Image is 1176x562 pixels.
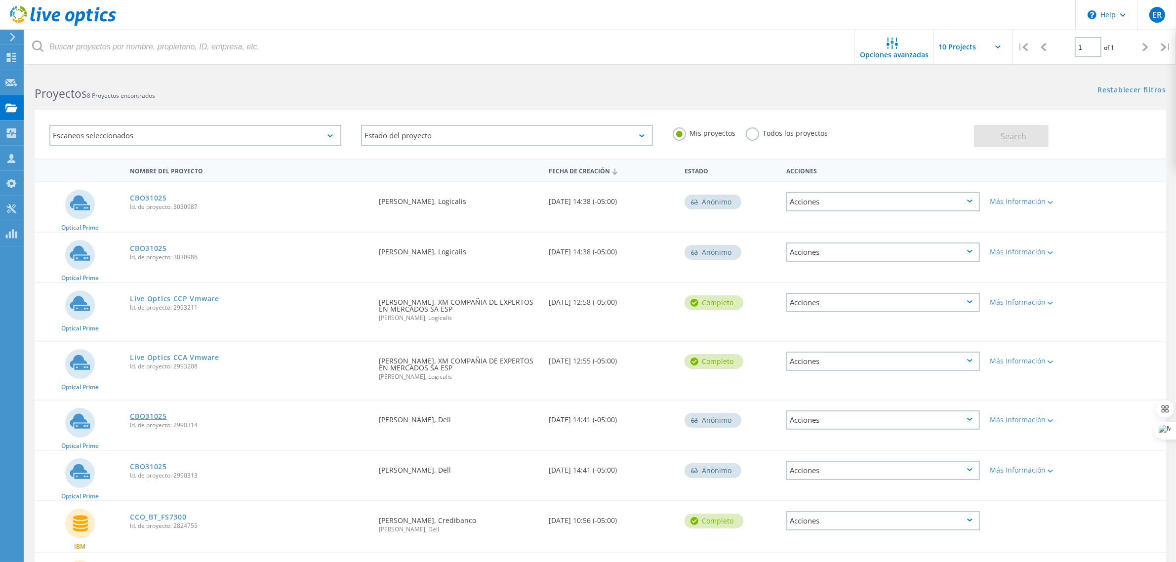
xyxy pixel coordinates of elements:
span: Id. de proyecto: 2993211 [130,305,369,311]
div: Más Información [990,416,1070,423]
div: [PERSON_NAME], XM COMPAÑIA DE EXPERTOS EN MERCADOS SA ESP [374,342,544,390]
div: Acciones [786,511,980,530]
input: Buscar proyectos por nombre, propietario, ID, empresa, etc. [25,30,855,64]
label: Todos los proyectos [746,127,828,137]
a: CBO31025 [130,245,167,252]
span: Opciones avanzadas [860,51,929,58]
span: Optical Prime [61,275,99,281]
div: [DATE] 12:55 (-05:00) [544,342,680,374]
div: completo [685,514,743,528]
div: Acciones [786,192,980,211]
span: Search [1001,131,1026,142]
span: Optical Prime [61,384,99,390]
div: Acciones [786,293,980,312]
div: Más Información [990,467,1070,474]
svg: \n [1088,10,1096,19]
span: Id. de proyecto: 2990313 [130,473,369,479]
div: [PERSON_NAME], Credibanco [374,501,544,542]
div: [DATE] 14:38 (-05:00) [544,182,680,215]
div: [DATE] 14:41 (-05:00) [544,451,680,483]
div: [DATE] 10:56 (-05:00) [544,501,680,534]
div: Acciones [786,410,980,430]
div: Anónimo [685,195,741,209]
div: Acciones [781,161,985,179]
div: Estado del proyecto [361,125,653,146]
div: Anónimo [685,463,741,478]
button: Search [974,125,1049,147]
div: completo [685,295,743,310]
span: Optical Prime [61,493,99,499]
div: [PERSON_NAME], XM COMPAÑIA DE EXPERTOS EN MERCADOS SA ESP [374,283,544,331]
span: [PERSON_NAME], Logicalis [379,315,539,321]
a: Live Optics Dashboard [10,21,116,28]
span: 8 Proyectos encontrados [87,91,155,100]
a: CCO_BT_FS7300 [130,514,186,521]
div: [PERSON_NAME], Logicalis [374,182,544,215]
span: of 1 [1104,43,1114,52]
span: Id. de proyecto: 2990314 [130,422,369,428]
span: Optical Prime [61,225,99,231]
a: CBO31025 [130,413,167,420]
div: completo [685,354,743,369]
div: Más Información [990,299,1070,306]
span: Id. de proyecto: 2824755 [130,523,369,529]
a: CBO31025 [130,463,167,470]
span: Optical Prime [61,443,99,449]
span: Id. de proyecto: 3030987 [130,204,369,210]
div: [DATE] 14:38 (-05:00) [544,233,680,265]
div: Más Información [990,198,1070,205]
div: Estado [680,161,781,179]
a: Live Optics CCP Vmware [130,295,219,302]
span: IBM [74,544,85,550]
div: [DATE] 14:41 (-05:00) [544,401,680,433]
span: [PERSON_NAME], Logicalis [379,374,539,380]
span: Optical Prime [61,325,99,331]
span: Id. de proyecto: 3030986 [130,254,369,260]
a: Live Optics CCA Vmware [130,354,219,361]
a: CBO31025 [130,195,167,201]
b: Proyectos [35,85,87,101]
div: Anónimo [685,413,741,428]
div: Nombre del proyecto [125,161,374,179]
div: Más Información [990,358,1070,364]
div: Fecha de creación [544,161,680,180]
div: Anónimo [685,245,741,260]
div: Más Información [990,248,1070,255]
div: [PERSON_NAME], Dell [374,451,544,483]
a: Restablecer filtros [1098,86,1166,95]
label: Mis proyectos [673,127,736,137]
div: | [1013,30,1033,65]
div: Escaneos seleccionados [49,125,341,146]
span: Id. de proyecto: 2993208 [130,363,369,369]
div: [DATE] 12:58 (-05:00) [544,283,680,316]
div: [PERSON_NAME], Dell [374,401,544,433]
div: [PERSON_NAME], Logicalis [374,233,544,265]
div: Acciones [786,352,980,371]
span: ER [1152,11,1162,19]
span: [PERSON_NAME], Dell [379,526,539,532]
div: Acciones [786,242,980,262]
div: Acciones [786,461,980,480]
div: | [1156,30,1176,65]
